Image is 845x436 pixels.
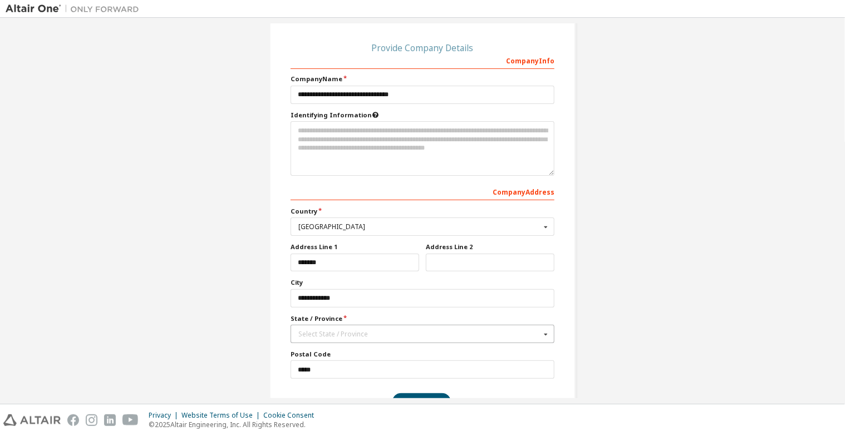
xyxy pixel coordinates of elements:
div: Provide Company Details [291,44,554,51]
label: State / Province [291,314,554,323]
img: linkedin.svg [104,414,116,426]
label: Please provide any information that will help our support team identify your company. Email and n... [291,111,554,120]
div: Website Terms of Use [181,411,263,420]
img: youtube.svg [122,414,139,426]
label: Country [291,207,554,216]
label: Address Line 1 [291,242,419,251]
div: [GEOGRAPHIC_DATA] [298,224,541,230]
img: facebook.svg [67,414,79,426]
div: Privacy [149,411,181,420]
div: Company Info [291,51,554,69]
label: Company Name [291,75,554,83]
div: Select State / Province [298,331,541,338]
div: Company Address [291,182,554,200]
label: City [291,278,554,287]
img: instagram.svg [86,414,97,426]
button: Next [392,393,451,410]
label: Postal Code [291,350,554,359]
p: © 2025 Altair Engineering, Inc. All Rights Reserved. [149,420,321,429]
div: Cookie Consent [263,411,321,420]
img: altair_logo.svg [3,414,61,426]
label: Address Line 2 [426,242,554,251]
img: Altair One [6,3,145,14]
